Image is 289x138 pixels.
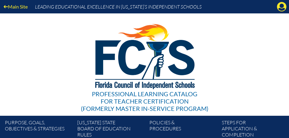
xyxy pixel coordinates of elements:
[78,12,211,113] a: Professional Learning Catalog for Teacher Certification(formerly Master In-service Program)
[1,2,30,11] a: Main Site
[82,13,207,97] img: FCISlogo221.eps
[277,2,287,12] svg: Manage account
[101,97,189,105] span: for Teacher Certification
[81,90,208,112] div: Professional Learning Catalog (formerly Master In-service Program)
